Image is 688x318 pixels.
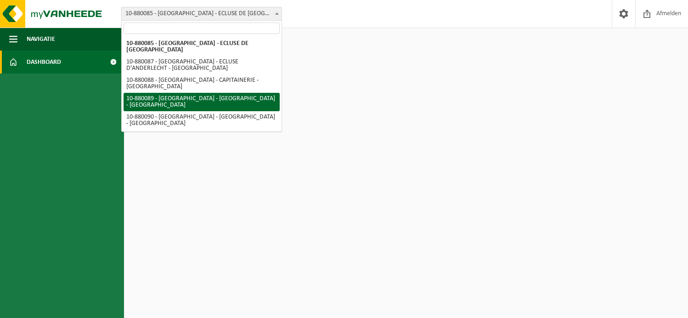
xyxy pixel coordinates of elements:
span: 10-880085 - PORT DE BRUXELLES - ECLUSE DE MOLENBEEK - MOLENBEEK-SAINT-JEAN [122,7,282,20]
li: 10-880088 - [GEOGRAPHIC_DATA] - CAPITAINERIE - [GEOGRAPHIC_DATA] [124,74,280,93]
span: 10-880085 - PORT DE BRUXELLES - ECLUSE DE MOLENBEEK - MOLENBEEK-SAINT-JEAN [121,7,282,21]
li: 10-880090 - [GEOGRAPHIC_DATA] - [GEOGRAPHIC_DATA] - [GEOGRAPHIC_DATA] [124,111,280,130]
li: 10-880085 - [GEOGRAPHIC_DATA] - ECLUSE DE [GEOGRAPHIC_DATA] [124,38,280,56]
li: 10-880087 - [GEOGRAPHIC_DATA] - ECLUSE D'ANDERLECHT - [GEOGRAPHIC_DATA] [124,56,280,74]
span: Navigatie [27,28,55,51]
span: Dashboard [27,51,61,74]
li: 10-880089 - [GEOGRAPHIC_DATA] - [GEOGRAPHIC_DATA] - [GEOGRAPHIC_DATA] [124,93,280,111]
